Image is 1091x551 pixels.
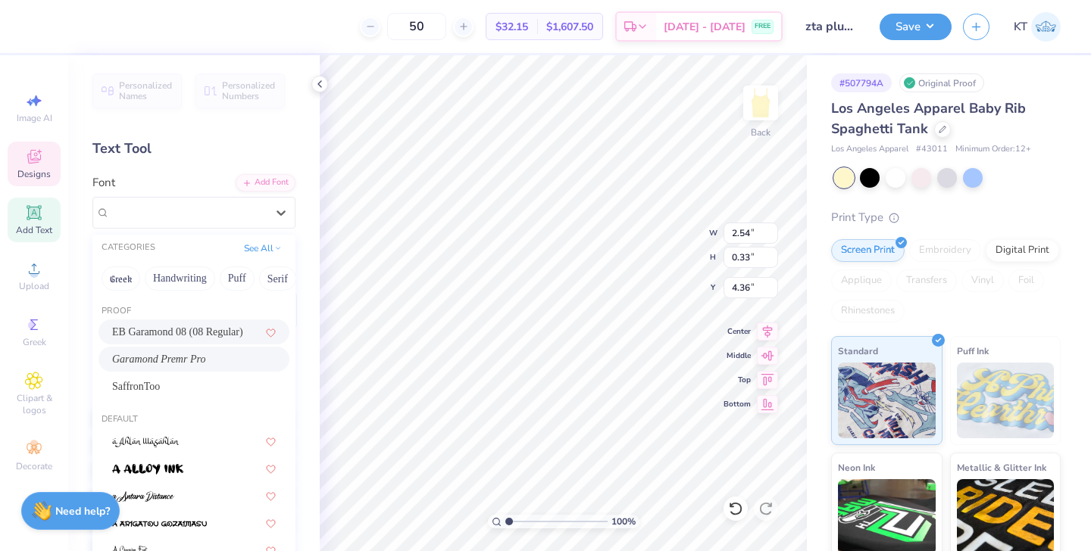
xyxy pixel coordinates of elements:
img: Puff Ink [957,363,1055,438]
button: Greek [102,266,140,291]
button: See All [239,241,286,256]
div: Default [92,413,295,426]
span: Garamond Premr Pro [112,351,205,367]
div: Back [751,126,771,139]
span: Los Angeles Apparel Baby Rib Spaghetti Tank [831,99,1026,138]
span: FREE [755,21,771,32]
img: a Ahlan Wasahlan [112,437,180,447]
span: Personalized Names [119,80,173,101]
span: Image AI [17,112,52,124]
span: Metallic & Glitter Ink [957,459,1046,475]
span: Greek [23,336,46,348]
span: Puff Ink [957,343,989,359]
div: Applique [831,269,892,292]
span: Neon Ink [838,459,875,475]
span: Center [724,326,751,337]
label: Font [92,174,115,191]
button: Handwriting [145,266,215,291]
strong: Need help? [55,504,110,518]
div: Transfers [896,269,957,292]
input: Untitled Design [794,11,868,42]
img: a Antara Distance [112,491,174,502]
span: Los Angeles Apparel [831,143,908,156]
input: – – [387,13,446,40]
span: [DATE] - [DATE] [664,19,746,35]
div: Add Font [236,174,295,191]
span: EB Garamond 08 (08 Regular) [112,324,243,340]
span: Middle [724,350,751,361]
span: Minimum Order: 12 + [955,143,1031,156]
span: Clipart & logos [8,392,61,416]
img: Back [746,88,776,118]
div: Embroidery [909,239,981,262]
span: Decorate [16,460,52,472]
img: Kylie Teeple [1031,12,1061,42]
div: Rhinestones [831,300,905,322]
div: Proof [92,305,295,318]
span: Top [724,375,751,385]
div: Foil [1008,269,1044,292]
img: Standard [838,363,936,438]
div: Vinyl [961,269,1004,292]
span: $32.15 [495,19,528,35]
div: Digital Print [986,239,1059,262]
div: Original Proof [899,73,984,92]
img: a Arigatou Gozaimasu [112,518,207,529]
div: Screen Print [831,239,905,262]
button: Serif [259,266,296,291]
span: Standard [838,343,878,359]
button: Puff [220,266,255,291]
div: Print Type [831,209,1061,226]
a: KT [1014,12,1061,42]
span: 100 % [611,515,636,528]
span: KT [1014,18,1027,36]
div: CATEGORIES [102,241,155,254]
span: Add Text [16,224,52,236]
span: Personalized Numbers [222,80,276,101]
div: # 507794A [831,73,892,92]
img: a Alloy Ink [112,464,183,475]
span: # 43011 [916,143,948,156]
span: $1,607.50 [546,19,593,35]
span: Designs [17,168,51,180]
span: SaffronToo [112,378,160,394]
button: Save [880,14,952,40]
div: Text Tool [92,139,295,159]
span: Upload [19,280,49,292]
span: Bottom [724,399,751,409]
